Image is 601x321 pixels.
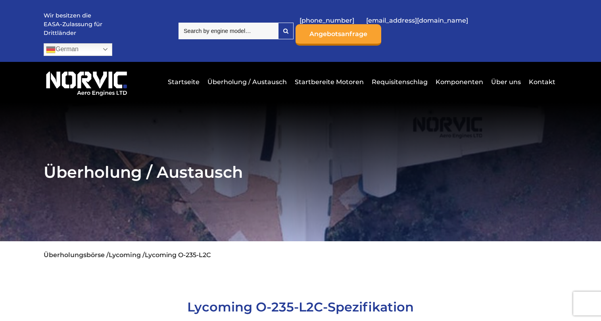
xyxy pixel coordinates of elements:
[362,11,472,30] a: [EMAIL_ADDRESS][DOMAIN_NAME]
[44,299,557,315] h1: Lycoming O-235-L2C-Spezifikation
[44,162,557,182] h2: Überholung / Austausch
[179,23,278,39] input: Search by engine model…
[296,24,381,46] a: Angebotsanfrage
[44,12,103,37] p: Wir besitzen die EASA-Zulassung für Drittländer
[44,68,129,97] img: Norvic Aero Engines-Logo
[489,72,523,92] a: Über uns
[166,72,202,92] a: Startseite
[46,45,56,54] img: de
[296,11,358,30] a: [PHONE_NUMBER]
[44,251,109,259] a: Überholungsbörse /
[44,43,112,56] a: German
[205,72,289,92] a: Überholung / Austausch
[145,251,211,259] li: Lycoming O-235-L2C
[370,72,430,92] a: Requisitenschlag
[434,72,485,92] a: Komponenten
[293,72,366,92] a: Startbereite Motoren
[527,72,555,92] a: Kontakt
[109,251,145,259] a: Lycoming /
